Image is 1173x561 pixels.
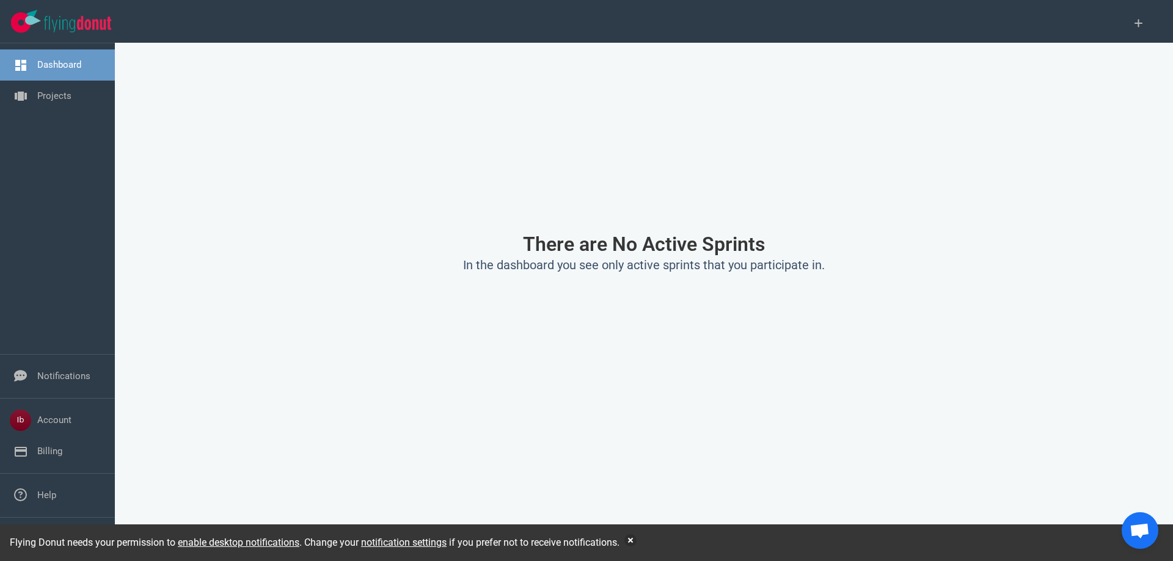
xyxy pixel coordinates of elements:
[299,537,619,548] span: . Change your if you prefer not to receive notifications.
[37,446,62,457] a: Billing
[233,258,1054,273] h2: In the dashboard you see only active sprints that you participate in.
[178,537,299,548] a: enable desktop notifications
[44,16,111,32] img: Flying Donut text logo
[37,90,71,101] a: Projects
[361,537,447,548] a: notification settings
[10,537,299,548] span: Flying Donut needs your permission to
[37,371,90,382] a: Notifications
[37,59,81,70] a: Dashboard
[233,233,1054,255] h1: There are No Active Sprints
[37,414,71,425] a: Account
[37,490,56,501] a: Help
[1122,512,1158,549] div: Open de chat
